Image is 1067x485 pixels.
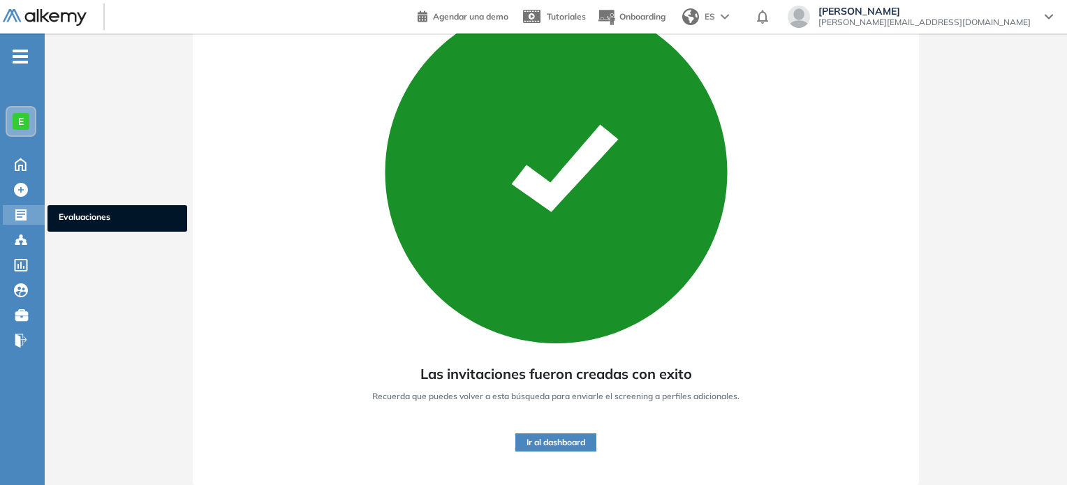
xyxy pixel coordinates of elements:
[18,116,24,127] span: E
[59,211,176,226] span: Evaluaciones
[721,14,729,20] img: arrow
[420,364,692,385] span: Las invitaciones fueron creadas con exito
[818,17,1031,28] span: [PERSON_NAME][EMAIL_ADDRESS][DOMAIN_NAME]
[619,11,665,22] span: Onboarding
[597,2,665,32] button: Onboarding
[13,55,28,58] i: -
[818,6,1031,17] span: [PERSON_NAME]
[372,390,739,403] span: Recuerda que puedes volver a esta búsqueda para enviarle el screening a perfiles adicionales.
[705,10,715,23] span: ES
[3,9,87,27] img: Logo
[547,11,586,22] span: Tutoriales
[418,7,508,24] a: Agendar una demo
[433,11,508,22] span: Agendar una demo
[515,433,596,452] button: Ir al dashboard
[682,8,699,25] img: world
